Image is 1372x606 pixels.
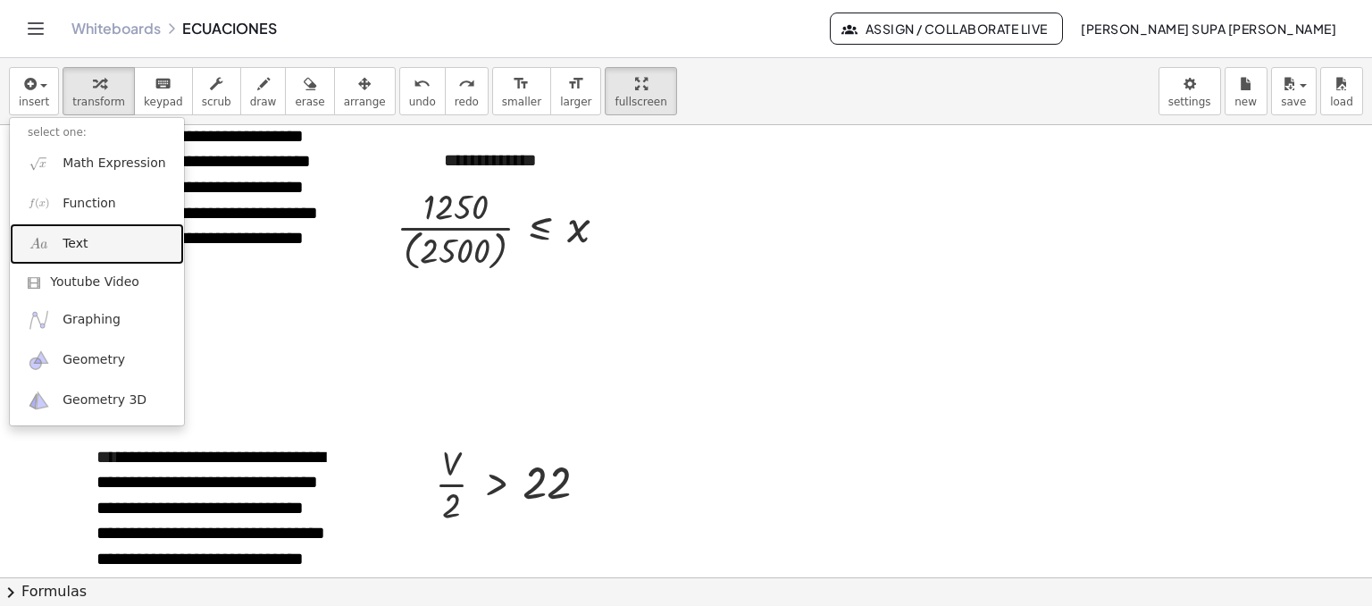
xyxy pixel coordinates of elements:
span: save [1281,96,1306,108]
button: Assign / Collaborate Live [830,13,1063,45]
span: smaller [502,96,541,108]
span: [PERSON_NAME] SUPA [PERSON_NAME] [1081,21,1336,37]
a: Function [10,183,184,223]
span: Function [63,195,116,213]
img: ggb-graphing.svg [28,308,50,331]
i: redo [458,73,475,95]
span: new [1234,96,1257,108]
img: ggb-3d.svg [28,390,50,412]
span: erase [295,96,324,108]
span: redo [455,96,479,108]
span: Geometry [63,351,125,369]
i: format_size [567,73,584,95]
a: Graphing [10,299,184,340]
a: Geometry 3D [10,381,184,421]
button: new [1225,67,1267,115]
li: select one: [10,122,184,143]
button: draw [240,67,287,115]
button: keyboardkeypad [134,67,193,115]
button: load [1320,67,1363,115]
img: ggb-geometry.svg [28,349,50,372]
span: larger [560,96,591,108]
button: save [1271,67,1317,115]
button: arrange [334,67,396,115]
button: undoundo [399,67,446,115]
img: Aa.png [28,232,50,255]
span: Youtube Video [50,274,139,291]
span: Geometry 3D [63,391,146,409]
button: redoredo [445,67,489,115]
img: f_x.png [28,192,50,215]
i: keyboard [155,73,171,95]
span: Text [63,235,88,253]
span: load [1330,96,1353,108]
span: Math Expression [63,155,165,173]
span: insert [19,96,49,108]
span: draw [250,96,277,108]
a: Youtube Video [10,265,184,300]
span: arrange [344,96,386,108]
a: Text [10,223,184,264]
button: settings [1159,67,1221,115]
button: fullscreen [605,67,676,115]
button: scrub [192,67,241,115]
span: fullscreen [615,96,666,108]
a: Whiteboards [71,20,161,38]
button: format_sizesmaller [492,67,551,115]
a: Geometry [10,341,184,381]
i: format_size [513,73,530,95]
a: Math Expression [10,143,184,183]
button: erase [285,67,334,115]
button: [PERSON_NAME] SUPA [PERSON_NAME] [1067,13,1351,45]
span: Graphing [63,311,121,329]
span: keypad [144,96,183,108]
button: insert [9,67,59,115]
i: undo [414,73,431,95]
span: scrub [202,96,231,108]
span: undo [409,96,436,108]
span: settings [1168,96,1211,108]
img: sqrt_x.png [28,152,50,174]
button: transform [63,67,135,115]
span: transform [72,96,125,108]
span: Assign / Collaborate Live [845,21,1048,37]
button: format_sizelarger [550,67,601,115]
button: Toggle navigation [21,14,50,43]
